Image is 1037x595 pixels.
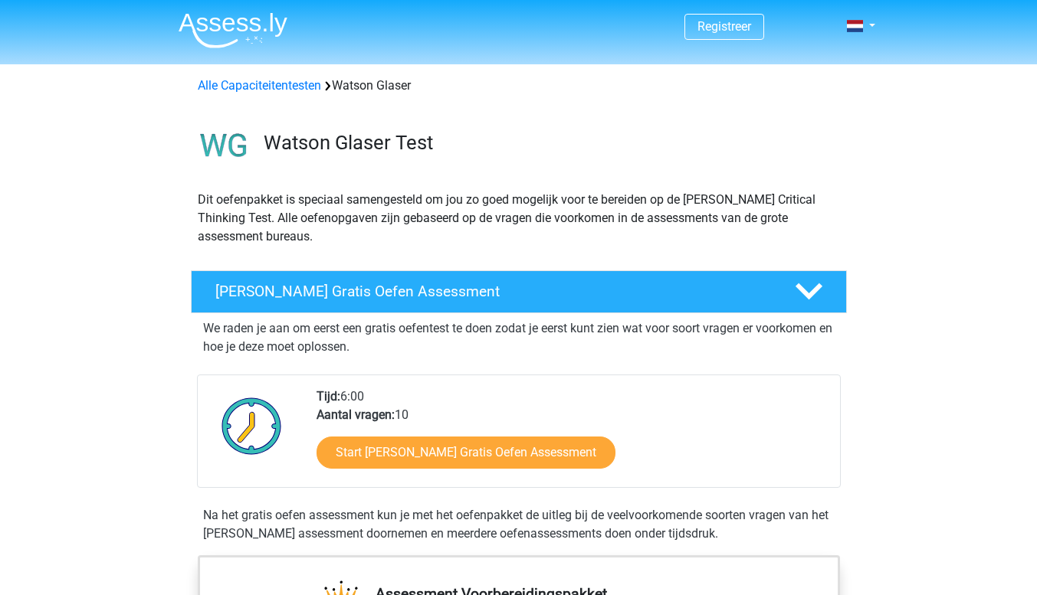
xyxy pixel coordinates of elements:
h3: Watson Glaser Test [264,131,835,155]
h4: [PERSON_NAME] Gratis Oefen Assessment [215,283,770,300]
div: Na het gratis oefen assessment kun je met het oefenpakket de uitleg bij de veelvoorkomende soorte... [197,506,841,543]
a: [PERSON_NAME] Gratis Oefen Assessment [185,270,853,313]
div: Watson Glaser [192,77,846,95]
b: Aantal vragen: [317,407,395,422]
div: 6:00 10 [305,387,839,487]
a: Alle Capaciteitentesten [198,78,321,93]
img: Assessly [179,12,287,48]
b: Tijd: [317,389,340,404]
img: Klok [213,387,290,464]
a: Start [PERSON_NAME] Gratis Oefen Assessment [317,436,615,469]
a: Registreer [697,19,751,34]
p: We raden je aan om eerst een gratis oefentest te doen zodat je eerst kunt zien wat voor soort vra... [203,319,835,356]
img: watson glaser [192,113,257,178]
p: Dit oefenpakket is speciaal samengesteld om jou zo goed mogelijk voor te bereiden op de [PERSON_N... [198,191,840,246]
